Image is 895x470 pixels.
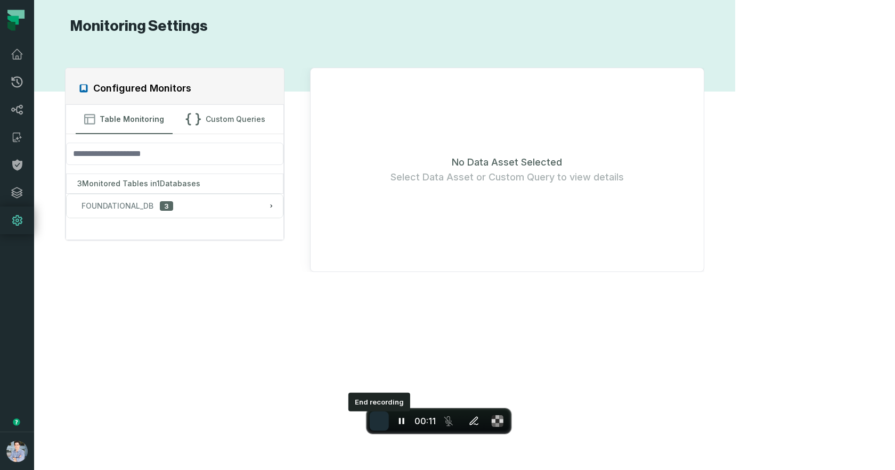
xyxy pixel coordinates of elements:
span: 3 [160,201,173,211]
span: Select Data Asset or Custom Query to view details [390,170,624,185]
div: 3 Monitored Tables in 1 Databases [66,174,283,194]
h2: Configured Monitors [93,81,191,96]
h1: Monitoring Settings [65,17,208,36]
span: FOUNDATIONAL_DB [82,201,153,211]
span: No Data Asset Selected [452,155,562,170]
button: FOUNDATIONAL_DB3 [67,194,282,218]
img: avatar of Alon Nafta [6,441,28,462]
div: Tooltip anchor [12,417,21,427]
button: Table Monitoring [76,105,173,134]
button: Custom Queries [177,105,274,134]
